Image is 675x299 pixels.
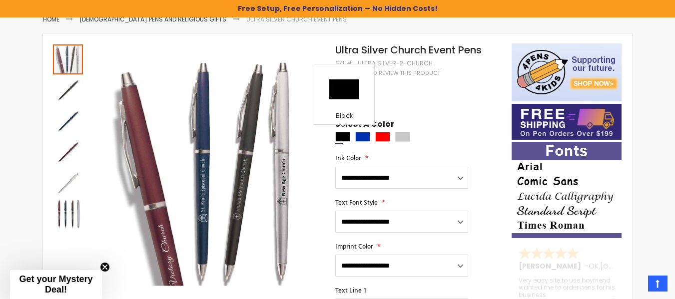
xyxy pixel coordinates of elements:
span: OK [589,261,599,271]
div: Ultra Silver Church Event Pens [53,198,83,229]
span: Ultra Silver Church Event Pens [335,43,482,57]
span: Text Line 1 [335,286,367,295]
div: Ultra Silver Church Event Pens [53,74,84,105]
span: Select A Color [335,119,394,132]
img: Ultra Silver Church Event Pens [53,106,83,136]
div: Blue [355,132,370,142]
a: [DEMOGRAPHIC_DATA] Pens and Religious Gifts [79,15,226,23]
img: Ultra Silver Church Event Pens [53,75,83,105]
button: Close teaser [100,262,110,272]
span: [PERSON_NAME] [519,261,585,271]
div: Black [335,132,350,142]
img: Ultra Silver Church Event Pens [53,137,83,167]
img: Ultra Silver Church Event Pens [94,58,322,286]
span: [GEOGRAPHIC_DATA] [600,261,674,271]
a: Top [648,276,668,292]
span: Text Font Style [335,198,378,207]
div: Get your Mystery Deal!Close teaser [10,270,102,299]
img: font-personalization-examples [512,142,622,238]
div: Red [375,132,390,142]
div: Ultra Silver Church Event Pens [53,105,84,136]
img: Ultra Silver Church Event Pens [53,199,83,229]
span: Ink Color [335,154,361,162]
div: Silver [395,132,410,142]
strong: SKU [335,59,354,67]
div: Ultra Silver Church Event Pens [53,136,84,167]
a: Be the first to review this product [335,69,440,77]
div: Ultra Silver-2-church [358,59,433,67]
img: 4pens 4 kids [512,43,622,101]
div: Ultra Silver Church Event Pens [53,43,84,74]
span: - , [585,261,674,271]
div: Very easy site to use boyfriend wanted me to order pens for his business [519,277,616,299]
img: Ultra Silver Church Event Pens [53,168,83,198]
span: Get your Mystery Deal! [19,274,92,295]
div: Ultra Silver Church Event Pens [53,167,84,198]
span: Imprint Color [335,242,373,251]
li: Ultra Silver Church Event Pens [246,15,347,23]
a: Home [43,15,59,23]
div: Black [317,112,372,122]
img: Free shipping on orders over $199 [512,104,622,140]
